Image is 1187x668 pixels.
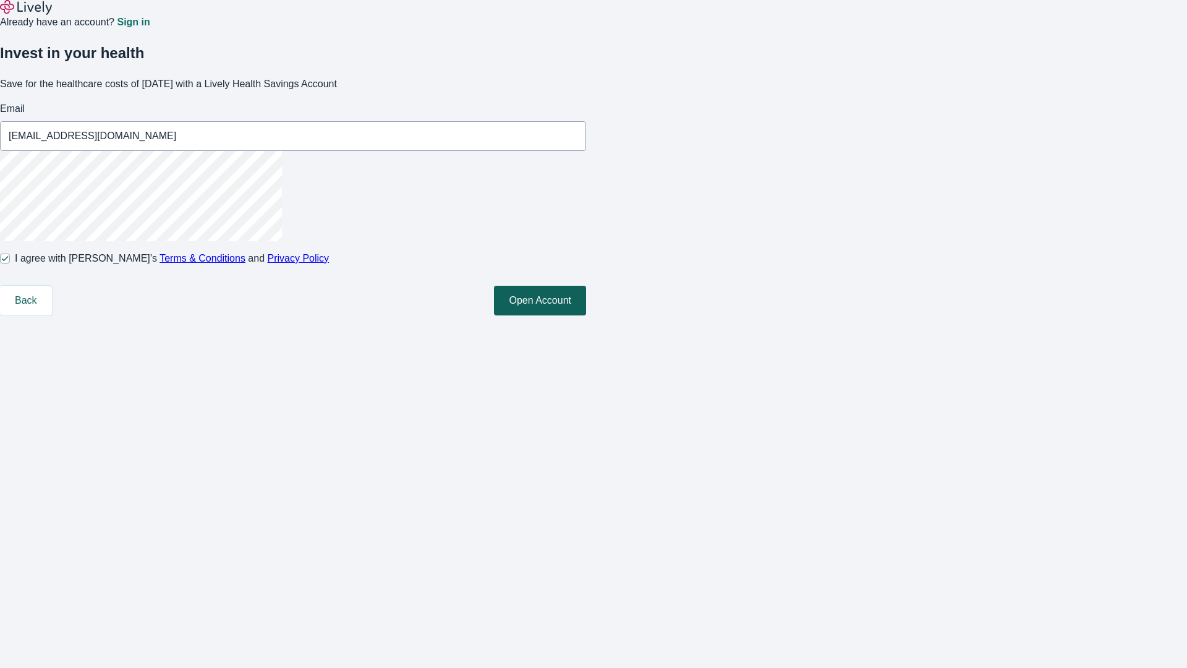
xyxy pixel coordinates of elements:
[268,253,330,263] a: Privacy Policy
[494,286,586,315] button: Open Account
[117,17,150,27] a: Sign in
[160,253,245,263] a: Terms & Conditions
[15,251,329,266] span: I agree with [PERSON_NAME]’s and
